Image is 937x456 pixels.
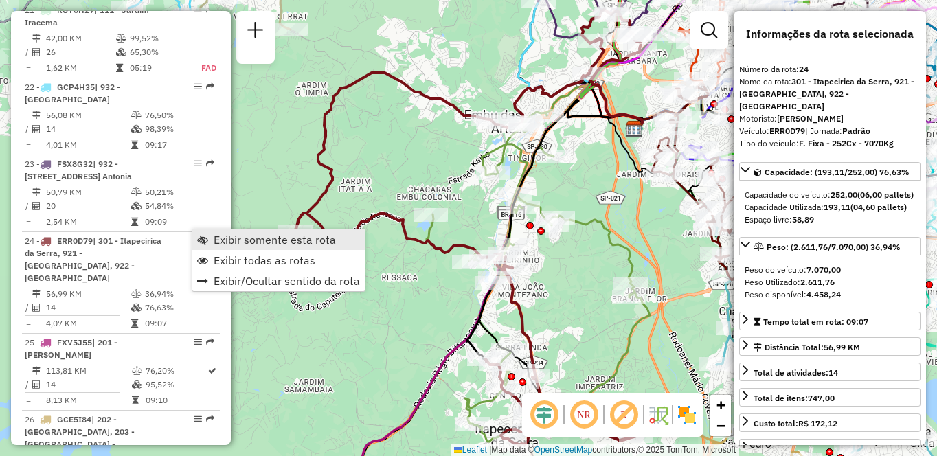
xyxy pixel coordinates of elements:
[57,82,95,92] span: GCP4H35
[32,34,41,43] i: Distância Total
[754,418,837,430] div: Custo total:
[805,126,870,136] span: | Jornada:
[739,76,921,113] div: Nome da rota:
[32,48,41,56] i: Total de Atividades
[45,364,131,378] td: 113,81 KM
[144,185,214,199] td: 50,21%
[798,444,849,454] strong: R$ 18.715,67
[32,367,41,375] i: Distância Total
[131,304,142,312] i: % de utilização da cubagem
[57,159,93,169] span: FSX8G32
[32,290,41,298] i: Distância Total
[754,443,849,455] div: Valor total:
[25,159,132,181] span: | 932 - [STREET_ADDRESS] Antonia
[25,199,32,213] td: /
[799,138,894,148] strong: F. Fixa - 252Cx - 7070Kg
[45,394,131,407] td: 8,13 KM
[131,125,142,133] i: % de utilização da cubagem
[32,304,41,312] i: Total de Atividades
[194,338,202,346] em: Opções
[763,317,868,327] span: Tempo total em rota: 09:07
[131,111,142,119] i: % de utilização do peso
[129,45,186,59] td: 65,30%
[695,16,723,44] a: Exibir filtros
[716,417,725,434] span: −
[806,289,841,299] strong: 4.458,24
[25,122,32,136] td: /
[799,64,809,74] strong: 24
[489,445,491,455] span: |
[745,201,915,214] div: Capacidade Utilizada:
[739,63,921,76] div: Número da rota:
[131,202,142,210] i: % de utilização da cubagem
[745,189,915,201] div: Capacidade do veículo:
[792,214,814,225] strong: 58,89
[25,5,149,27] span: | 111 - Jardim Iracema
[242,16,269,47] a: Nova sessão e pesquisa
[25,45,32,59] td: /
[808,393,835,403] strong: 747,00
[194,159,202,168] em: Opções
[857,190,914,200] strong: (06,00 pallets)
[45,61,115,75] td: 1,62 KM
[206,82,214,91] em: Rota exportada
[57,414,91,424] span: GCE5I84
[25,317,32,330] td: =
[206,159,214,168] em: Rota exportada
[831,190,857,200] strong: 252,00
[745,214,915,226] div: Espaço livre:
[57,236,93,246] span: ERR0D79
[132,396,139,404] i: Tempo total em rota
[739,183,921,231] div: Capacidade: (193,11/252,00) 76,63%
[745,264,841,275] span: Peso do veículo:
[739,363,921,381] a: Total de atividades:14
[754,392,835,404] div: Total de itens:
[45,32,115,45] td: 42,00 KM
[192,250,365,271] li: Exibir todas as rotas
[131,218,138,226] i: Tempo total em rota
[739,388,921,407] a: Total de itens:747,00
[214,255,315,266] span: Exibir todas as rotas
[186,61,217,75] td: FAD
[754,367,838,378] span: Total de atividades:
[131,290,142,298] i: % de utilização do peso
[745,276,915,288] div: Peso Utilizado:
[192,271,365,291] li: Exibir/Ocultar sentido da rota
[25,215,32,229] td: =
[739,162,921,181] a: Capacidade: (193,11/252,00) 76,63%
[739,76,914,111] strong: 301 - Itapecirica da Serra, 921 - [GEOGRAPHIC_DATA], 922 - [GEOGRAPHIC_DATA]
[534,445,593,455] a: OpenStreetMap
[800,277,835,287] strong: 2.611,76
[25,82,120,104] span: 22 -
[745,288,915,301] div: Peso disponível:
[528,398,561,431] span: Ocultar deslocamento
[192,229,365,250] li: Exibir somente esta rota
[739,27,921,41] h4: Informações da rota selecionada
[144,317,214,330] td: 09:07
[25,337,117,360] span: 25 -
[144,138,214,152] td: 09:17
[131,141,138,149] i: Tempo total em rota
[45,109,131,122] td: 56,08 KM
[754,341,860,354] div: Distância Total:
[739,137,921,150] div: Tipo do veículo:
[45,378,131,391] td: 14
[131,319,138,328] i: Tempo total em rota
[45,215,131,229] td: 2,54 KM
[567,398,600,431] span: Ocultar NR
[194,82,202,91] em: Opções
[739,337,921,356] a: Distância Total:56,99 KM
[45,287,131,301] td: 56,99 KM
[25,236,161,283] span: | 301 - Itapecirica da Serra, 921 - [GEOGRAPHIC_DATA], 922 - [GEOGRAPHIC_DATA]
[625,120,643,138] img: CDD Embu
[206,415,214,423] em: Rota exportada
[25,236,161,283] span: 24 -
[739,113,921,125] div: Motorista:
[45,199,131,213] td: 20
[25,5,149,27] span: 21 -
[194,415,202,423] em: Opções
[57,337,92,347] span: FXV5J55
[607,398,640,431] span: Exibir rótulo
[824,202,850,212] strong: 193,11
[850,202,907,212] strong: (04,60 pallets)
